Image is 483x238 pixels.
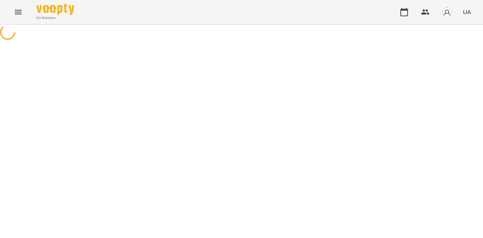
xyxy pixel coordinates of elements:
button: UA [460,5,474,19]
span: UA [463,8,471,16]
button: Menu [9,3,27,21]
span: For Business [36,16,74,20]
img: avatar_s.png [442,7,452,17]
img: Voopty Logo [36,4,74,15]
